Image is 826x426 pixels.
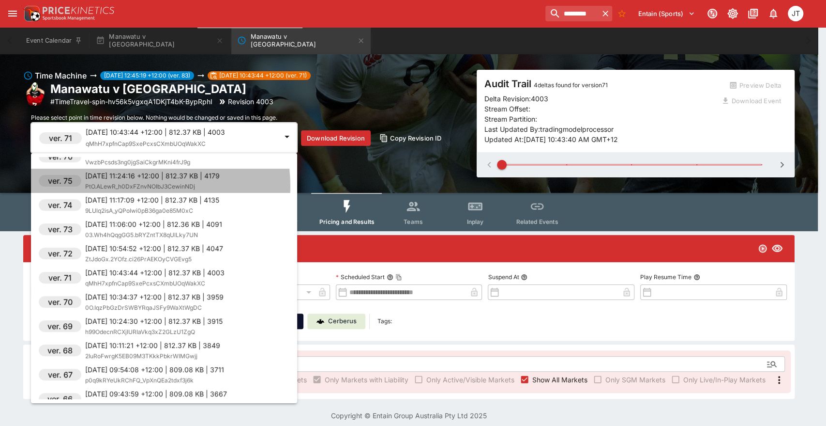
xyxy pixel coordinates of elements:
span: qMhH7xpfnCap9SxePcxsCXmbUOqWakXC [85,280,205,287]
span: 9LUlq2isA_yQPoIwi0pB36ga0e85M0xC [85,207,193,214]
h6: ver. 74 [48,199,73,211]
span: VwzbPcsds3ng0jgSaiCkgrMKni4frJ9g [85,158,190,166]
p: [DATE] 10:43:44 +12:00 | 812.37 KB | 4003 [85,268,225,278]
p: [DATE] 10:34:37 +12:00 | 812.37 KB | 3959 [85,292,224,302]
p: [DATE] 11:17:09 +12:00 | 812.37 KB | 4135 [85,195,219,205]
h6: ver. 72 [48,248,73,259]
span: 2IuRoFwrgK5EB09M3TKkkPbkrWIMGwjj [85,352,197,360]
h6: ver. 67 [48,369,73,380]
p: [DATE] 09:54:08 +12:00 | 809.08 KB | 3711 [85,364,224,375]
h6: ver. 75 [48,175,73,187]
p: [DATE] 10:54:52 +12:00 | 812.37 KB | 4047 [85,243,223,253]
h6: ver. 73 [48,223,73,235]
h6: ver. 66 [47,393,73,405]
h6: ver. 71 [48,272,72,284]
p: [DATE] 10:11:21 +12:00 | 812.37 KB | 3849 [85,340,220,350]
span: ZtJdoGx.2YOfz.ci26PrAEKOyCVGEvg5 [85,255,192,263]
h6: ver. 68 [47,345,73,356]
p: [DATE] 11:24:16 +12:00 | 812.37 KB | 4179 [85,171,220,181]
p: [DATE] 09:43:59 +12:00 | 809.08 KB | 3667 [85,389,227,399]
h6: ver. 70 [48,296,73,308]
span: p0q9kRYeUkRChFQ_VpXnQEa2tdxf3j6k [85,377,194,384]
span: 03.Wh4hQqgGG5.bRYZntTX8qUlLky7UN [85,231,198,238]
h6: ver. 69 [47,320,73,332]
span: PtO.ALewR_h0DxFZnvNOIbJ3CewinNDj [85,183,195,190]
span: 0O.IqzPbGzDrSWBYRqaJSFy9WaXtWgDC [85,304,202,311]
p: [DATE] 11:06:00 +12:00 | 812.36 KB | 4091 [85,219,222,229]
p: [DATE] 10:24:30 +12:00 | 812.37 KB | 3915 [85,316,223,326]
span: h99OdecnRCXjIURIaVkq3xZ2GLzU1ZgQ [85,328,195,335]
